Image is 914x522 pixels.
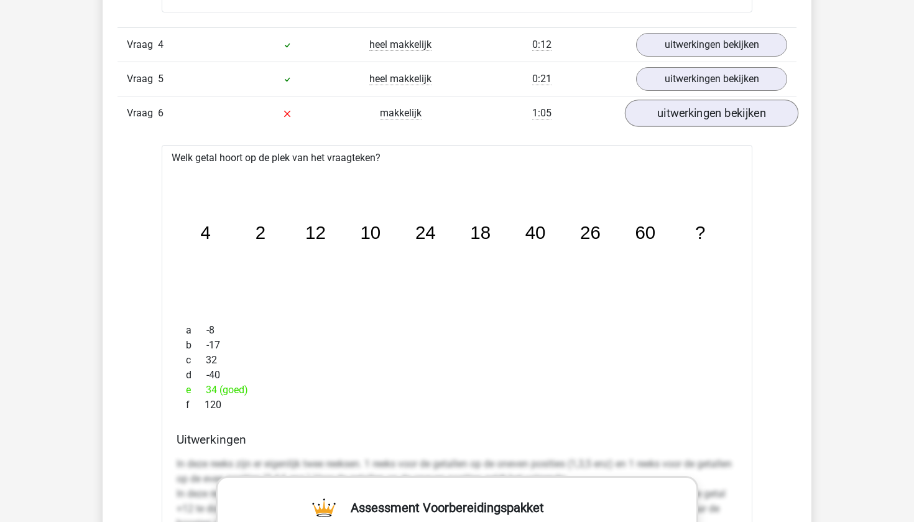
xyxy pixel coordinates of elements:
[526,223,547,243] tspan: 40
[369,39,432,51] span: heel makkelijk
[186,398,205,412] span: f
[177,368,737,383] div: -40
[532,39,552,51] span: 0:12
[636,33,787,57] a: uitwerkingen bekijken
[306,223,326,243] tspan: 12
[369,73,432,85] span: heel makkelijk
[636,67,787,91] a: uitwerkingen bekijken
[127,106,158,121] span: Vraag
[532,107,552,119] span: 1:05
[416,223,436,243] tspan: 24
[177,383,737,398] div: 34 (goed)
[186,383,206,398] span: e
[581,223,602,243] tspan: 26
[177,338,737,353] div: -17
[177,353,737,368] div: 32
[177,432,737,447] h4: Uitwerkingen
[186,353,206,368] span: c
[256,223,265,243] tspan: 2
[186,323,206,338] span: a
[127,72,158,86] span: Vraag
[186,338,206,353] span: b
[380,107,422,119] span: makkelijk
[361,223,381,243] tspan: 10
[177,398,737,412] div: 120
[158,73,164,85] span: 5
[127,37,158,52] span: Vraag
[177,323,737,338] div: -8
[186,368,206,383] span: d
[636,223,657,243] tspan: 60
[532,73,552,85] span: 0:21
[471,223,491,243] tspan: 18
[201,223,211,243] tspan: 4
[158,39,164,50] span: 4
[625,100,798,127] a: uitwerkingen bekijken
[696,223,706,243] tspan: ?
[158,107,164,119] span: 6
